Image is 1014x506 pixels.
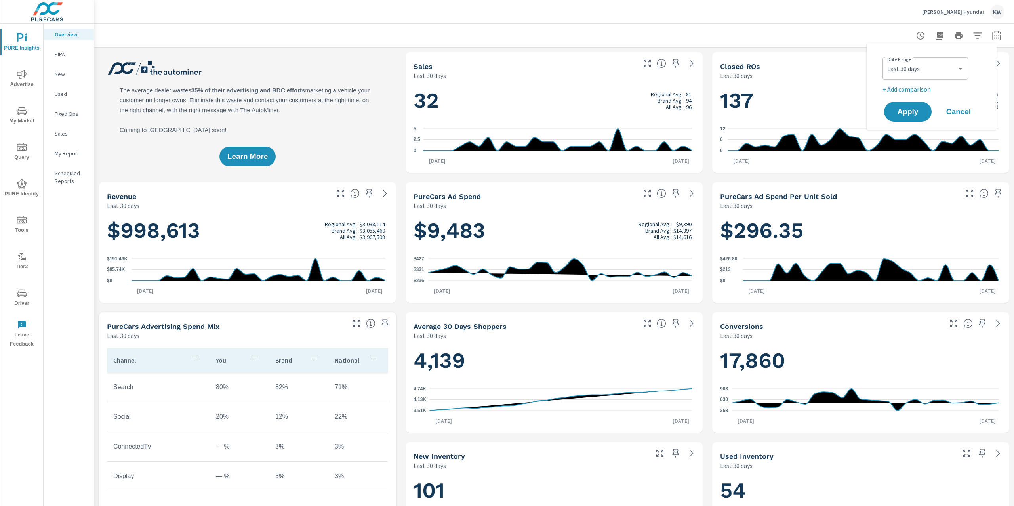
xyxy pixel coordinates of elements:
text: $331 [414,267,424,273]
p: [PERSON_NAME] Hyundai [922,8,984,15]
p: [DATE] [974,287,1001,295]
span: Apply [892,108,924,115]
span: A rolling 30 day total of daily Shoppers on the dealership website, averaged over the selected da... [657,319,666,328]
div: Overview [44,29,94,40]
button: Cancel [935,102,982,122]
p: Last 30 days [720,71,753,80]
p: Last 30 days [414,331,446,340]
td: 71% [328,377,388,397]
button: Make Fullscreen [350,317,363,330]
text: 630 [720,397,728,403]
text: 12 [720,126,726,132]
div: Used [44,88,94,100]
td: 82% [269,377,328,397]
text: $95.74K [107,267,125,273]
p: [DATE] [423,157,451,165]
h1: 101 [414,477,695,504]
p: 81 [686,91,692,97]
text: $426.80 [720,256,738,262]
button: Select Date Range [989,28,1004,44]
p: [DATE] [667,287,695,295]
text: 4.74K [414,386,426,391]
p: [DATE] [743,287,770,295]
text: 358 [720,408,728,413]
a: See more details in report [685,187,698,200]
a: See more details in report [685,447,698,460]
h5: Average 30 Days Shoppers [414,322,507,330]
h1: 17,860 [720,347,1001,374]
h1: $296.35 [720,217,1001,244]
td: 3% [269,466,328,486]
p: Regional Avg: [639,221,671,227]
text: 3.51K [414,408,426,413]
text: 6 [720,137,723,143]
span: Save this to your personalized report [669,187,682,200]
h1: $998,613 [107,217,388,244]
p: [DATE] [428,287,456,295]
text: 4.13K [414,397,426,403]
p: [DATE] [974,417,1001,425]
p: Regional Avg: [325,221,357,227]
p: $3,038,114 [360,221,385,227]
a: See more details in report [992,57,1004,70]
button: Make Fullscreen [641,57,654,70]
p: Used [55,90,88,98]
text: $427 [414,256,424,262]
div: KW [990,5,1004,19]
td: 12% [269,407,328,427]
p: All Avg: [654,234,671,240]
td: 80% [210,377,269,397]
p: National [335,356,362,364]
text: $213 [720,267,731,273]
text: 2.5 [414,137,420,143]
td: ConnectedTv [107,437,210,456]
p: [DATE] [360,287,388,295]
h5: Revenue [107,192,136,200]
td: 20% [210,407,269,427]
td: Search [107,377,210,397]
p: 96 [686,104,692,110]
span: Cancel [943,108,974,115]
td: — % [210,437,269,456]
p: All Avg: [666,104,683,110]
p: + Add comparison [882,84,984,94]
a: See more details in report [379,187,391,200]
span: Total cost of media for all PureCars channels for the selected dealership group over the selected... [657,189,666,198]
text: 0 [414,148,416,153]
div: PIPA [44,48,94,60]
p: [DATE] [732,417,760,425]
button: Apply [884,102,932,122]
p: New [55,70,88,78]
span: This table looks at how you compare to the amount of budget you spend per channel as opposed to y... [366,319,375,328]
h1: 137 [720,87,1001,114]
span: Query [3,143,41,162]
p: Brand Avg: [332,227,357,234]
p: Fixed Ops [55,110,88,118]
p: Channel [113,356,184,364]
span: Learn More [227,153,268,160]
p: $9,390 [676,221,692,227]
span: Tier2 [3,252,41,271]
a: See more details in report [685,57,698,70]
h1: 4,139 [414,347,695,374]
h1: 54 [720,477,1001,504]
button: Make Fullscreen [963,187,976,200]
p: [DATE] [667,417,695,425]
span: PURE Insights [3,33,41,53]
p: Last 30 days [107,201,139,210]
span: Save this to your personalized report [976,447,989,460]
td: Social [107,407,210,427]
p: $3,055,460 [360,227,385,234]
button: Learn More [219,147,276,166]
p: Last 30 days [720,331,753,340]
span: The number of dealer-specified goals completed by a visitor. [Source: This data is provided by th... [963,319,973,328]
span: Save this to your personalized report [992,187,1004,200]
a: See more details in report [992,317,1004,330]
button: "Export Report to PDF" [932,28,947,44]
h5: PureCars Ad Spend Per Unit Sold [720,192,837,200]
text: 5 [414,126,416,132]
span: My Market [3,106,41,126]
p: [DATE] [728,157,755,165]
p: [DATE] [132,287,159,295]
p: You [216,356,244,364]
